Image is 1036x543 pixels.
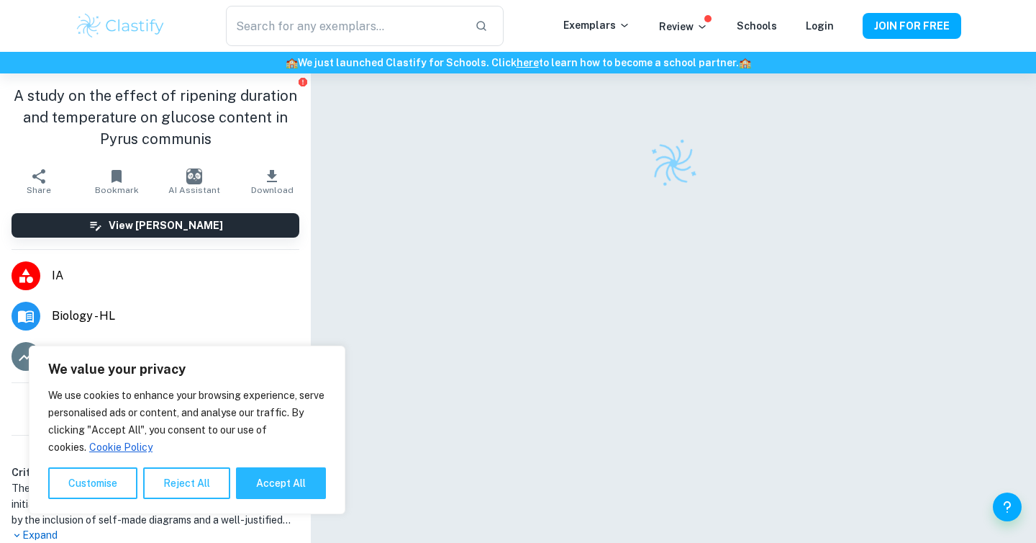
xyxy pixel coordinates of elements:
span: AI Assistant [168,185,220,195]
button: Download [233,161,311,202]
p: Expand [12,528,299,543]
h6: Examiner's summary [6,441,305,459]
button: AI Assistant [155,161,233,202]
h6: View [PERSON_NAME] [109,217,223,233]
p: Exemplars [563,17,630,33]
h6: We just launched Clastify for Schools. Click to learn how to become a school partner. [3,55,1033,71]
div: We value your privacy [29,346,345,514]
p: Review [659,19,708,35]
span: IA [52,267,299,284]
img: Clastify logo [641,131,706,196]
h1: A study on the effect of ripening duration and temperature on glucose content in Pyrus communis [12,85,299,150]
a: Login [806,20,834,32]
span: Bookmark [95,185,139,195]
button: Customise [48,467,137,499]
a: Schools [737,20,777,32]
p: We use cookies to enhance your browsing experience, serve personalised ads or content, and analys... [48,387,326,456]
span: Download [251,185,294,195]
button: Reject All [143,467,230,499]
h1: The student has demonstrated strong personal input and initiative in designing and conducting the... [12,480,299,528]
button: Accept All [236,467,326,499]
span: Biology - HL [52,308,299,325]
p: We value your privacy [48,361,326,378]
span: 🏫 [286,57,298,68]
img: Clastify logo [75,12,166,40]
a: here [517,57,539,68]
button: Report issue [297,76,308,87]
h6: Criterion A [ 2 / 2 ]: [12,465,299,480]
img: AI Assistant [186,169,202,184]
button: JOIN FOR FREE [863,13,961,39]
input: Search for any exemplars... [226,6,463,46]
span: 🏫 [739,57,751,68]
span: Share [27,185,51,195]
button: Bookmark [78,161,155,202]
button: Help and Feedback [993,493,1022,521]
button: View [PERSON_NAME] [12,213,299,238]
a: Cookie Policy [88,441,153,454]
